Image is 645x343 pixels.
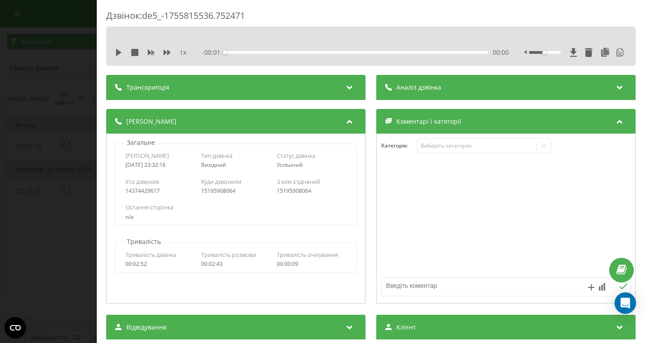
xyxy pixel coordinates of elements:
[277,251,338,259] span: Тривалість очікування
[4,317,26,339] button: Open CMP widget
[493,48,509,57] span: 00:00
[277,188,346,194] div: 15195908064
[125,251,176,259] span: Тривалість дзвінка
[381,143,417,149] h4: Категорія :
[421,142,533,149] div: Виберіть категорію
[396,323,416,332] span: Клієнт
[126,117,176,126] span: [PERSON_NAME]
[125,237,163,246] p: Тривалість
[201,261,271,267] div: 00:02:43
[125,138,157,147] p: Загальне
[125,214,346,220] div: n/a
[106,9,636,27] div: Дзвінок : de5_-1755815536.752471
[202,48,225,57] span: - 00:01
[201,178,241,186] span: Куди дзвонили
[125,188,195,194] div: 14374429617
[201,188,271,194] div: 15195908064
[277,178,320,186] span: З ким з'єднаний
[201,152,232,160] span: Тип дзвінка
[277,152,315,160] span: Статус дзвінка
[126,83,169,92] span: Транскрипція
[223,51,227,54] div: Accessibility label
[125,152,169,160] span: [PERSON_NAME]
[396,83,441,92] span: Аналіз дзвінка
[126,323,167,332] span: Відвідування
[542,51,546,54] div: Accessibility label
[615,292,636,314] div: Open Intercom Messenger
[201,161,226,169] span: Вихідний
[125,261,195,267] div: 00:02:52
[277,161,303,169] span: Успішний
[396,117,461,126] span: Коментарі і категорії
[201,251,256,259] span: Тривалість розмови
[125,203,173,211] span: Остання сторінка
[277,261,346,267] div: 00:00:09
[125,162,195,168] div: [DATE] 23:32:16
[180,48,186,57] span: 1 x
[125,178,159,186] span: Хто дзвонив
